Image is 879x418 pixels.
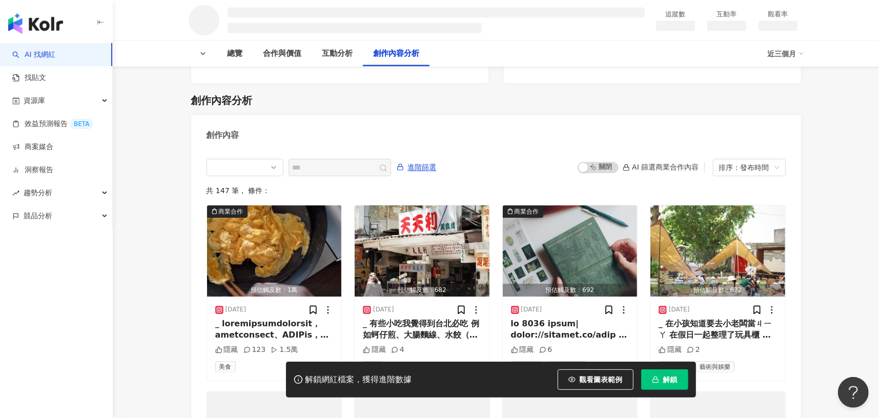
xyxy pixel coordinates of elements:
[191,93,253,108] div: 創作內容分析
[363,345,386,355] div: 隱藏
[650,205,785,297] img: post-image
[363,361,383,372] span: 美食
[215,345,238,355] div: 隱藏
[503,205,638,297] img: post-image
[663,375,678,384] span: 解鎖
[226,305,247,314] div: [DATE]
[539,345,553,355] div: 6
[355,284,489,297] div: 預估觸及數：682
[228,48,243,60] div: 總覽
[355,205,489,297] img: post-image
[373,305,394,314] div: [DATE]
[558,369,633,390] button: 觀看圖表範例
[623,163,699,171] div: AI 篩選商業合作內容
[521,305,542,314] div: [DATE]
[207,186,786,195] div: 共 147 筆 ， 條件：
[24,181,52,204] span: 趨勢分析
[207,130,239,141] div: 創作內容
[707,9,746,19] div: 互動率
[374,48,420,60] div: 創作內容分析
[271,345,298,355] div: 1.5萬
[207,205,342,297] button: 商業合作預估觸及數：1萬
[215,361,236,372] span: 美食
[696,361,734,372] span: 藝術與娛樂
[219,206,243,217] div: 商業合作
[8,13,63,34] img: logo
[719,159,770,176] div: 排序：發布時間
[207,284,342,297] div: 預估觸及數：1萬
[650,284,785,297] div: 預估觸及數：672
[24,89,45,112] span: 資源庫
[215,318,334,341] div: _ loremipsumdolorsit，ametconsect、ADIPis，elitsed。doeiusmodte，incididuntut。 laboreetdoloremAGNAA EN...
[650,205,785,297] button: 預估觸及數：672
[659,361,691,372] span: 玩具模型
[24,204,52,227] span: 競品分析
[503,205,638,297] button: 商業合作預估觸及數：692
[548,361,587,372] span: 室內外設計
[659,318,777,341] div: _ 在小孩知道要去小老闆當ㄐㄧㄚ 在假日一起整理了玩具櫃 拿出了好多小小紅紅的玩具 我們跟麵包超人說再見 還有穿不下的小衣服 兩位小少女現在喜歡亮晶晶的東西 對珠珠手鏈更是愛不釋手 有一天我帶著...
[759,9,798,19] div: 觀看率
[12,50,55,60] a: searchAI 找網紅
[669,305,690,314] div: [DATE]
[12,190,19,197] span: rise
[12,119,93,129] a: 效益預測報告BETA
[515,206,539,217] div: 商業合作
[768,46,804,62] div: 近三個月
[503,284,638,297] div: 預估觸及數：692
[305,374,412,385] div: 解鎖網紅檔案，獲得進階數據
[641,369,688,390] button: 解鎖
[363,318,481,341] div: _ 有些小吃我覺得到台北必吃 例如蚵仔煎、大腸麵線、水餃（牛肉麵）還有⋯魯肉飯！ 北部的魯肉飯比起南部肉燥飯 真的是瘦肉比較多 但北部比較少見到放香菜、脆瓜、醃黃瓜這種 天天利是我好想吃好想吃已...
[511,361,544,372] span: 生活風格
[322,48,353,60] div: 互動分析
[207,205,342,297] img: post-image
[391,345,404,355] div: 4
[656,9,695,19] div: 追蹤數
[511,345,534,355] div: 隱藏
[408,159,437,176] span: 進階篩選
[355,205,489,297] button: 預估觸及數：682
[243,345,266,355] div: 123
[511,318,629,341] div: lo 8036 ipsum| dolor://sitamet.co/adip / elitsed，doeiusmodt7844in。utlaboreet、doloremagnaa，enimadm...
[687,345,700,355] div: 2
[12,142,53,152] a: 商案媒合
[580,375,623,384] span: 觀看圖表範例
[659,345,682,355] div: 隱藏
[263,48,302,60] div: 合作與價值
[396,159,437,175] button: 進階篩選
[12,73,46,83] a: 找貼文
[12,165,53,175] a: 洞察報告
